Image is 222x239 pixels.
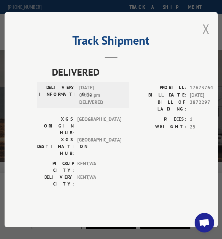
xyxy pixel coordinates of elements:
label: PICKUP CITY: [37,160,74,174]
label: PROBILL: [135,84,186,92]
label: BILL DATE: [135,91,186,99]
label: BILL OF LADING: [135,99,186,112]
span: [GEOGRAPHIC_DATA] [77,136,121,157]
label: XGS DESTINATION HUB: [37,136,74,157]
div: Open chat [195,213,214,232]
label: XGS ORIGIN HUB: [37,116,74,136]
span: [DATE] 04:00 pm DELIVERED [79,84,123,106]
span: [GEOGRAPHIC_DATA] [77,116,121,136]
span: KENT , WA [77,174,121,187]
button: Close modal [202,20,210,37]
h2: Track Shipment [37,36,185,48]
label: DELIVERY INFORMATION: [39,84,76,106]
label: DELIVERY CITY: [37,174,74,187]
label: WEIGHT: [135,123,186,130]
label: PIECES: [135,116,186,123]
span: KENT , WA [77,160,121,174]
